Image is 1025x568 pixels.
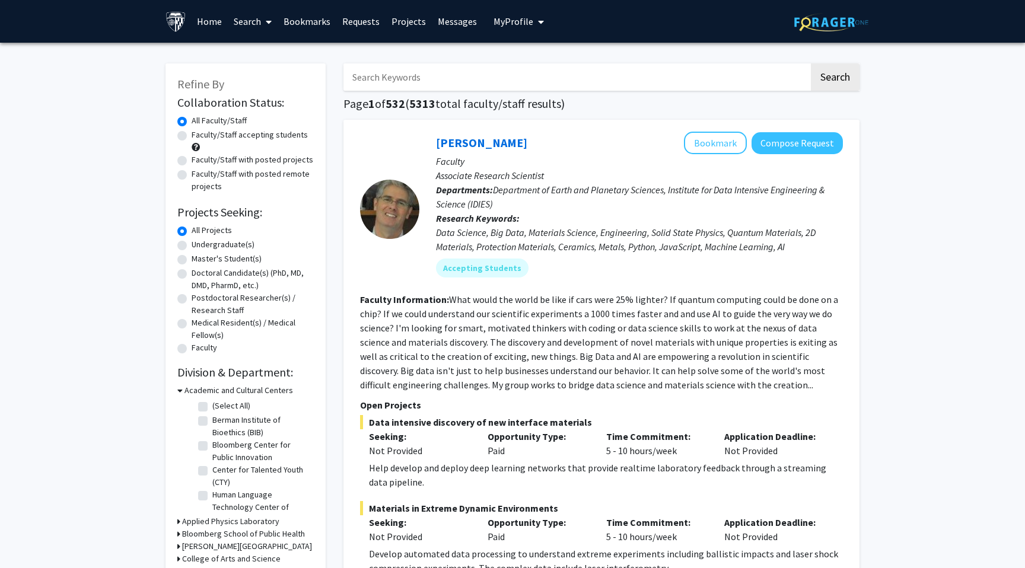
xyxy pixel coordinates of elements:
[177,76,224,91] span: Refine By
[192,114,247,127] label: All Faculty/Staff
[436,184,493,196] b: Departments:
[192,292,314,317] label: Postdoctoral Researcher(s) / Research Staff
[724,515,825,529] p: Application Deadline:
[343,63,809,91] input: Search Keywords
[494,15,533,27] span: My Profile
[409,96,435,111] span: 5313
[436,259,529,277] mat-chip: Accepting Students
[192,238,254,251] label: Undergraduate(s)
[715,429,834,458] div: Not Provided
[488,429,588,443] p: Opportunity Type:
[192,224,232,237] label: All Projects
[386,96,405,111] span: 532
[752,132,843,154] button: Compose Request to David Elbert
[212,464,311,489] label: Center for Talented Youth (CTY)
[606,429,707,443] p: Time Commitment:
[228,1,278,42] a: Search
[360,293,838,391] fg-read-more: What would the world be like if cars were 25% lighter? If quantum computing could be done on a ch...
[369,515,470,529] p: Seeking:
[192,267,314,292] label: Doctoral Candidate(s) (PhD, MD, DMD, PharmD, etc.)
[182,553,281,565] h3: College of Arts and Science
[9,515,50,559] iframe: Chat
[184,384,293,397] h3: Academic and Cultural Centers
[436,154,843,168] p: Faculty
[432,1,483,42] a: Messages
[192,129,308,141] label: Faculty/Staff accepting students
[191,1,228,42] a: Home
[192,154,313,166] label: Faculty/Staff with posted projects
[369,461,843,489] div: Help develop and deploy deep learning networks that provide realtime laboratory feedback through ...
[192,342,217,354] label: Faculty
[488,515,588,529] p: Opportunity Type:
[360,501,843,515] span: Materials in Extreme Dynamic Environments
[368,96,375,111] span: 1
[177,205,314,219] h2: Projects Seeking:
[436,225,843,254] div: Data Science, Big Data, Materials Science, Engineering, Solid State Physics, Quantum Materials, 2...
[684,132,747,154] button: Add David Elbert to Bookmarks
[436,168,843,183] p: Associate Research Scientist
[212,414,311,439] label: Berman Institute of Bioethics (BIB)
[165,11,186,32] img: Johns Hopkins University Logo
[715,515,834,544] div: Not Provided
[192,253,262,265] label: Master's Student(s)
[177,95,314,110] h2: Collaboration Status:
[479,429,597,458] div: Paid
[360,415,843,429] span: Data intensive discovery of new interface materials
[192,168,314,193] label: Faculty/Staff with posted remote projects
[436,184,825,210] span: Department of Earth and Planetary Sciences, Institute for Data Intensive Engineering & Science (I...
[212,439,311,464] label: Bloomberg Center for Public Innovation
[369,443,470,458] div: Not Provided
[336,1,386,42] a: Requests
[177,365,314,379] h2: Division & Department:
[436,135,527,150] a: [PERSON_NAME]
[343,97,860,111] h1: Page of ( total faculty/staff results)
[369,429,470,443] p: Seeking:
[182,528,305,540] h3: Bloomberg School of Public Health
[811,63,860,91] button: Search
[182,515,279,528] h3: Applied Physics Laboratory
[369,529,470,544] div: Not Provided
[212,400,250,412] label: (Select All)
[794,13,868,31] img: ForagerOne Logo
[479,515,597,544] div: Paid
[724,429,825,443] p: Application Deadline:
[606,515,707,529] p: Time Commitment:
[360,398,843,412] p: Open Projects
[278,1,336,42] a: Bookmarks
[597,429,716,458] div: 5 - 10 hours/week
[386,1,432,42] a: Projects
[597,515,716,544] div: 5 - 10 hours/week
[182,540,312,553] h3: [PERSON_NAME][GEOGRAPHIC_DATA]
[436,212,520,224] b: Research Keywords:
[360,293,449,305] b: Faculty Information:
[212,489,311,526] label: Human Language Technology Center of Excellence (HLTCOE)
[192,317,314,342] label: Medical Resident(s) / Medical Fellow(s)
